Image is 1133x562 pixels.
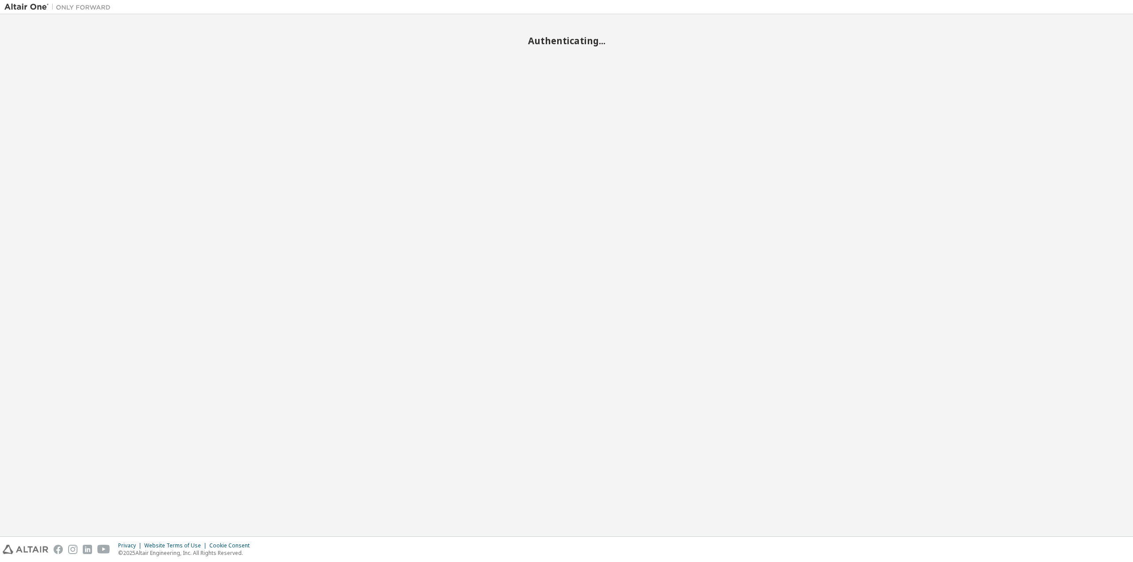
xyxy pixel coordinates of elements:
img: youtube.svg [97,545,110,554]
div: Privacy [118,542,144,549]
img: facebook.svg [54,545,63,554]
div: Cookie Consent [209,542,255,549]
p: © 2025 Altair Engineering, Inc. All Rights Reserved. [118,549,255,557]
h2: Authenticating... [4,35,1129,46]
img: Altair One [4,3,115,11]
div: Website Terms of Use [144,542,209,549]
img: linkedin.svg [83,545,92,554]
img: instagram.svg [68,545,77,554]
img: altair_logo.svg [3,545,48,554]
